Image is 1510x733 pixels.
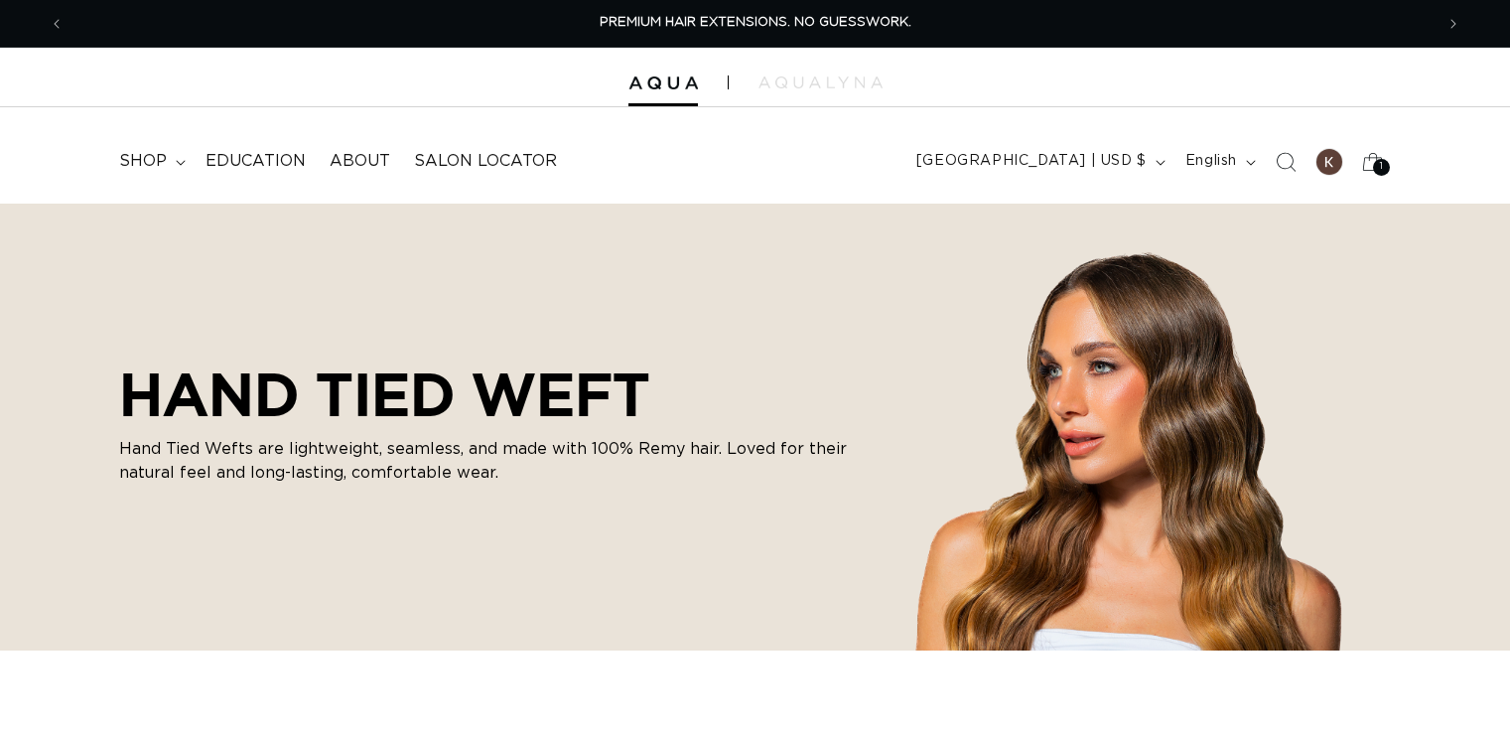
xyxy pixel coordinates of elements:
[904,143,1173,181] button: [GEOGRAPHIC_DATA] | USD $
[35,5,78,43] button: Previous announcement
[330,151,390,172] span: About
[194,139,318,184] a: Education
[119,151,167,172] span: shop
[414,151,557,172] span: Salon Locator
[916,151,1147,172] span: [GEOGRAPHIC_DATA] | USD $
[119,360,874,429] h2: HAND TIED WEFT
[107,139,194,184] summary: shop
[402,139,569,184] a: Salon Locator
[318,139,402,184] a: About
[119,437,874,485] p: Hand Tied Wefts are lightweight, seamless, and made with 100% Remy hair. Loved for their natural ...
[206,151,306,172] span: Education
[1173,143,1264,181] button: English
[1380,159,1384,176] span: 1
[1432,5,1475,43] button: Next announcement
[600,16,911,29] span: PREMIUM HAIR EXTENSIONS. NO GUESSWORK.
[1264,140,1307,184] summary: Search
[758,76,883,88] img: aqualyna.com
[628,76,698,90] img: Aqua Hair Extensions
[1185,151,1237,172] span: English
